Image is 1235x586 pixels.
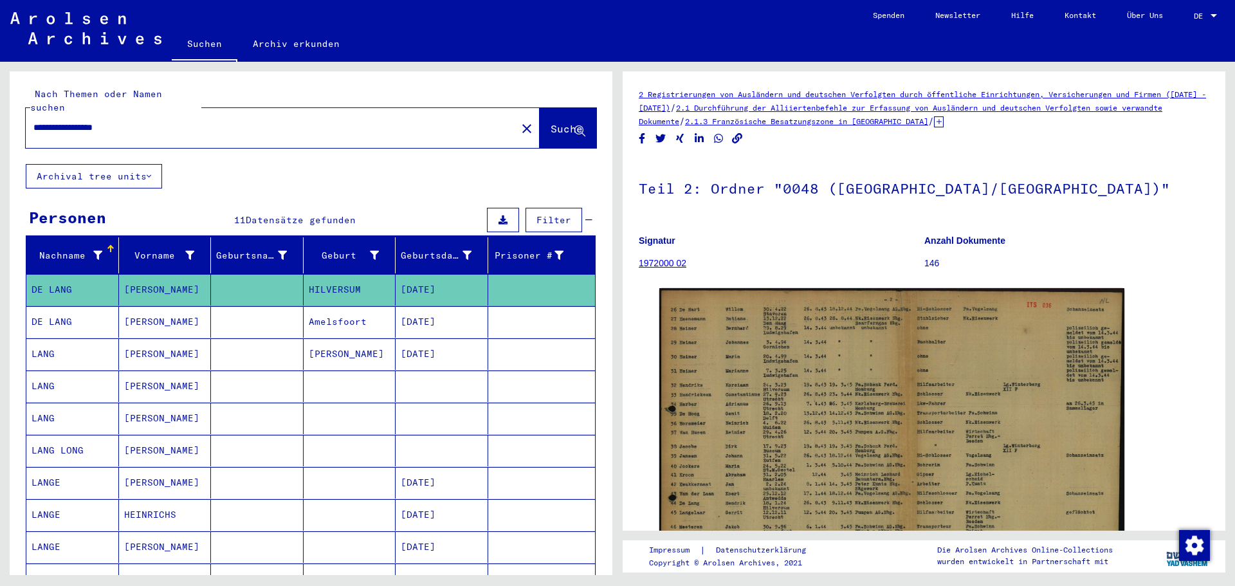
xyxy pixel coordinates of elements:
[685,116,928,126] a: 2.1.3 Französische Besatzungszone in [GEOGRAPHIC_DATA]
[540,108,596,148] button: Suche
[396,306,488,338] mat-cell: [DATE]
[304,338,396,370] mat-cell: [PERSON_NAME]
[649,544,821,557] div: |
[10,12,161,44] img: Arolsen_neg.svg
[26,499,119,531] mat-cell: LANGE
[32,245,118,266] div: Nachname
[396,531,488,563] mat-cell: [DATE]
[928,115,934,127] span: /
[639,235,675,246] b: Signatur
[234,214,246,226] span: 11
[396,237,488,273] mat-header-cell: Geburtsdatum
[124,249,195,262] div: Vorname
[30,88,162,113] mat-label: Nach Themen oder Namen suchen
[649,544,700,557] a: Impressum
[119,306,212,338] mat-cell: [PERSON_NAME]
[639,159,1209,215] h1: Teil 2: Ordner "0048 ([GEOGRAPHIC_DATA]/[GEOGRAPHIC_DATA])"
[712,131,726,147] button: Share on WhatsApp
[731,131,744,147] button: Copy link
[26,403,119,434] mat-cell: LANG
[654,131,668,147] button: Share on Twitter
[304,237,396,273] mat-header-cell: Geburt‏
[514,115,540,141] button: Clear
[309,249,380,262] div: Geburt‏
[396,338,488,370] mat-cell: [DATE]
[216,249,287,262] div: Geburtsname
[119,403,212,434] mat-cell: [PERSON_NAME]
[26,306,119,338] mat-cell: DE LANG
[119,371,212,402] mat-cell: [PERSON_NAME]
[26,371,119,402] mat-cell: LANG
[26,164,162,188] button: Archival tree units
[670,102,676,113] span: /
[639,258,686,268] a: 1972000 02
[649,557,821,569] p: Copyright © Arolsen Archives, 2021
[639,103,1162,126] a: 2.1 Durchführung der Alliiertenbefehle zur Erfassung von Ausländern und deutschen Verfolgten sowi...
[246,214,356,226] span: Datensätze gefunden
[519,121,535,136] mat-icon: close
[1164,540,1212,572] img: yv_logo.png
[119,499,212,531] mat-cell: HEINRICHS
[679,115,685,127] span: /
[396,499,488,531] mat-cell: [DATE]
[304,306,396,338] mat-cell: Amelsfoort
[693,131,706,147] button: Share on LinkedIn
[924,257,1209,270] p: 146
[119,467,212,499] mat-cell: [PERSON_NAME]
[32,249,102,262] div: Nachname
[937,544,1113,556] p: Die Arolsen Archives Online-Collections
[26,338,119,370] mat-cell: LANG
[536,214,571,226] span: Filter
[493,245,580,266] div: Prisoner #
[119,237,212,273] mat-header-cell: Vorname
[551,122,583,135] span: Suche
[673,131,687,147] button: Share on Xing
[26,435,119,466] mat-cell: LANG LONG
[124,245,211,266] div: Vorname
[706,544,821,557] a: Datenschutzerklärung
[636,131,649,147] button: Share on Facebook
[937,556,1113,567] p: wurden entwickelt in Partnerschaft mit
[119,435,212,466] mat-cell: [PERSON_NAME]
[26,531,119,563] mat-cell: LANGE
[172,28,237,62] a: Suchen
[211,237,304,273] mat-header-cell: Geburtsname
[396,467,488,499] mat-cell: [DATE]
[304,274,396,306] mat-cell: HILVERSUM
[924,235,1005,246] b: Anzahl Dokumente
[26,274,119,306] mat-cell: DE LANG
[488,237,596,273] mat-header-cell: Prisoner #
[526,208,582,232] button: Filter
[401,249,471,262] div: Geburtsdatum
[309,245,396,266] div: Geburt‏
[639,89,1206,113] a: 2 Registrierungen von Ausländern und deutschen Verfolgten durch öffentliche Einrichtungen, Versic...
[216,245,303,266] div: Geburtsname
[29,206,106,229] div: Personen
[26,237,119,273] mat-header-cell: Nachname
[119,274,212,306] mat-cell: [PERSON_NAME]
[26,467,119,499] mat-cell: LANGE
[1194,12,1208,21] span: DE
[401,245,488,266] div: Geburtsdatum
[396,274,488,306] mat-cell: [DATE]
[237,28,355,59] a: Archiv erkunden
[119,338,212,370] mat-cell: [PERSON_NAME]
[493,249,564,262] div: Prisoner #
[1179,530,1210,561] img: Zustimmung ändern
[119,531,212,563] mat-cell: [PERSON_NAME]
